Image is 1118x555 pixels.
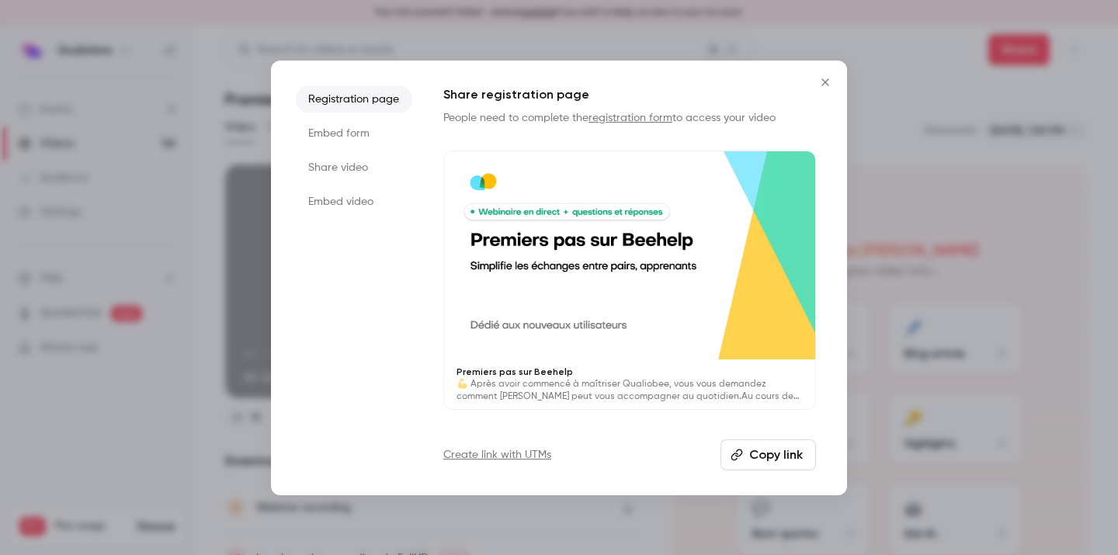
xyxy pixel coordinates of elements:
[443,110,816,126] p: People need to complete the to access your video
[296,188,412,216] li: Embed video
[457,378,803,403] p: 💪 Après avoir commencé à maîtriser Qualiobee, vous vous demandez comment [PERSON_NAME] peut vous ...
[720,439,816,470] button: Copy link
[296,120,412,147] li: Embed form
[296,85,412,113] li: Registration page
[589,113,672,123] a: registration form
[443,151,816,411] a: Premiers pas sur Beehelp💪 Après avoir commencé à maîtriser Qualiobee, vous vous demandez comment ...
[457,366,803,378] p: Premiers pas sur Beehelp
[296,154,412,182] li: Share video
[443,85,816,104] h1: Share registration page
[443,447,551,463] a: Create link with UTMs
[810,67,841,98] button: Close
